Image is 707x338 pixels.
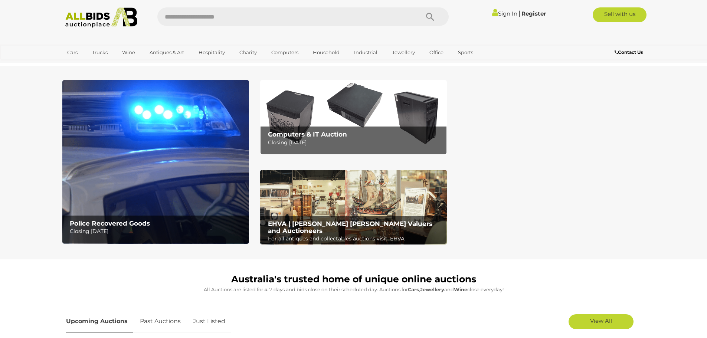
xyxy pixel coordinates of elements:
[134,311,186,332] a: Past Auctions
[260,80,447,155] a: Computers & IT Auction Computers & IT Auction Closing [DATE]
[268,138,443,147] p: Closing [DATE]
[145,46,189,59] a: Antiques & Art
[260,170,447,245] a: EHVA | Evans Hastings Valuers and Auctioneers EHVA | [PERSON_NAME] [PERSON_NAME] Valuers and Auct...
[187,311,231,332] a: Just Listed
[412,7,449,26] button: Search
[615,49,643,55] b: Contact Us
[66,274,641,285] h1: Australia's trusted home of unique online auctions
[349,46,382,59] a: Industrial
[453,46,478,59] a: Sports
[62,80,249,244] img: Police Recovered Goods
[70,220,150,227] b: Police Recovered Goods
[66,311,133,332] a: Upcoming Auctions
[615,48,645,56] a: Contact Us
[387,46,420,59] a: Jewellery
[521,10,546,17] a: Register
[117,46,140,59] a: Wine
[454,286,467,292] strong: Wine
[268,234,443,243] p: For all antiques and collectables auctions visit: EHVA
[425,46,448,59] a: Office
[62,59,125,71] a: [GEOGRAPHIC_DATA]
[260,170,447,245] img: EHVA | Evans Hastings Valuers and Auctioneers
[308,46,344,59] a: Household
[194,46,230,59] a: Hospitality
[62,46,82,59] a: Cars
[408,286,419,292] strong: Cars
[61,7,142,28] img: Allbids.com.au
[70,227,245,236] p: Closing [DATE]
[593,7,647,22] a: Sell with us
[235,46,262,59] a: Charity
[260,80,447,155] img: Computers & IT Auction
[518,9,520,17] span: |
[492,10,517,17] a: Sign In
[66,285,641,294] p: All Auctions are listed for 4-7 days and bids close on their scheduled day. Auctions for , and cl...
[266,46,303,59] a: Computers
[569,314,634,329] a: View All
[420,286,444,292] strong: Jewellery
[268,131,347,138] b: Computers & IT Auction
[590,317,612,324] span: View All
[268,220,432,234] b: EHVA | [PERSON_NAME] [PERSON_NAME] Valuers and Auctioneers
[62,80,249,244] a: Police Recovered Goods Police Recovered Goods Closing [DATE]
[87,46,112,59] a: Trucks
